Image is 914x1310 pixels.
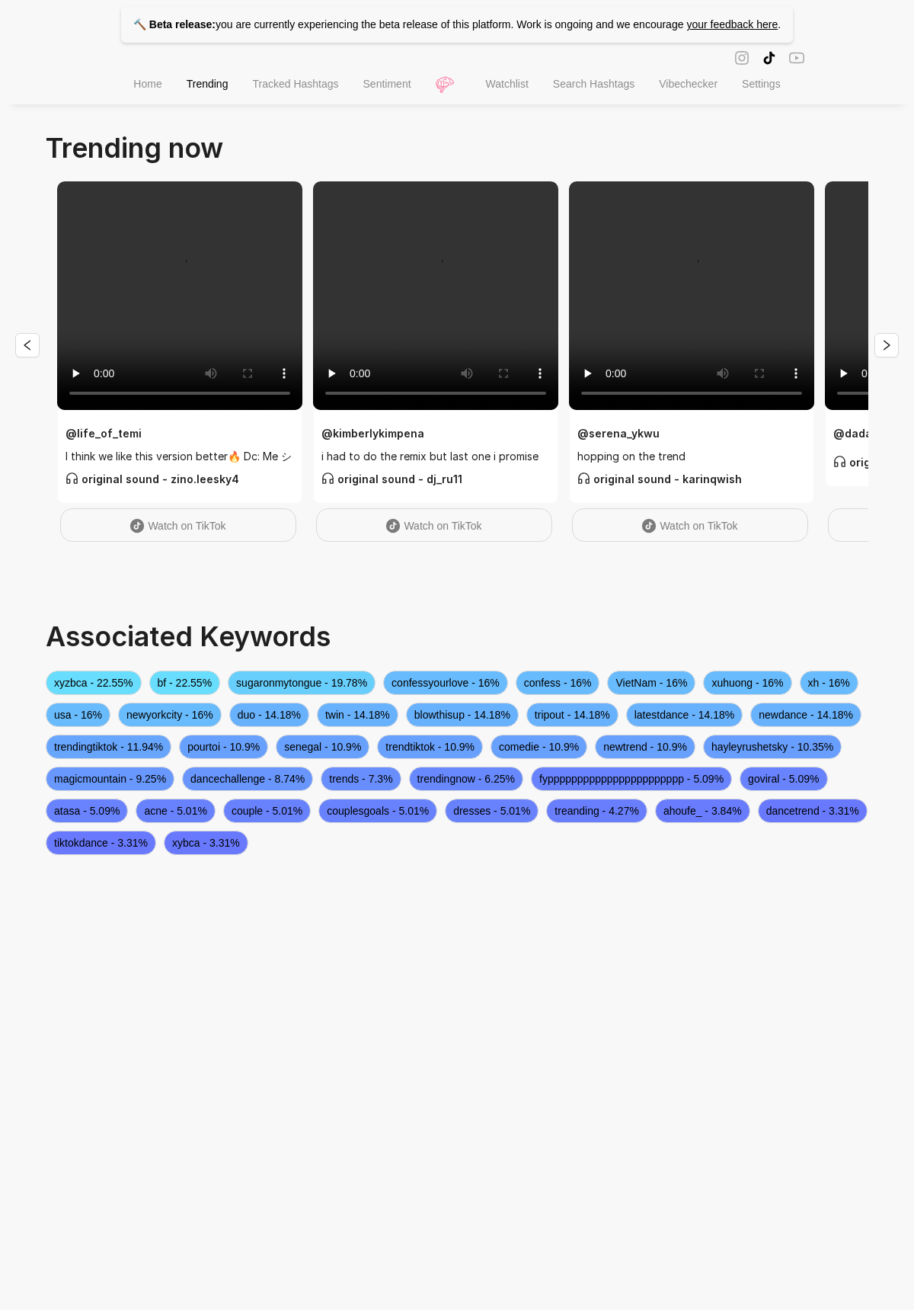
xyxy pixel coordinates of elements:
span: Associated Keywords [46,620,331,653]
a: Watch on TikTok [572,508,808,542]
span: Home [133,78,161,90]
span: customer-service [833,455,846,468]
span: Tracked Hashtags [252,78,338,90]
span: goviral - 5.09% [740,767,827,791]
span: blowthisup - 14.18% [406,703,519,727]
span: xybca - 3.31% [164,831,248,855]
span: newyorkcity - 16% [118,703,222,727]
span: Watchlist [486,78,529,90]
span: usa - 16% [46,703,110,727]
span: senegal - 10.9% [276,735,369,759]
span: comedie - 10.9% [491,735,587,759]
span: left [21,339,34,351]
span: tiktokdance - 3.31% [46,831,156,855]
span: tripout - 14.18% [526,703,618,727]
span: newtrend - 10.9% [595,735,695,759]
strong: @ kimberlykimpena [321,427,424,440]
span: ahoufe_ - 3.84% [655,799,750,823]
span: bf - 22.55% [149,671,221,695]
span: sugaronmytongue - 19.78% [228,671,376,695]
span: couplesgoals - 5.01% [318,799,437,823]
span: atasa - 5.09% [46,799,128,823]
span: confess - 16% [516,671,600,695]
span: trends - 7.3% [321,767,401,791]
span: I think we like this version better🔥 Dc: Me シ [66,448,294,465]
span: customer-service [321,472,334,485]
span: Settings [742,78,781,90]
span: Trending [187,78,228,90]
span: hopping on the trend [577,448,806,465]
span: Trending now [46,131,223,165]
p: you are currently experiencing the beta release of this platform. Work is ongoing and we encourage . [121,6,793,43]
span: VietNam - 16% [607,671,695,695]
span: fyppppppppppppppppppppppp - 5.09% [531,767,732,791]
strong: original sound - karinqwish [577,472,742,485]
a: Watch on TikTok [60,508,296,542]
span: hayleyrushetsky - 10.35% [703,735,842,759]
span: instagram [734,49,749,66]
span: dancechallenge - 8.74% [182,767,313,791]
span: right [880,339,893,351]
strong: @ serena_ykwu [577,427,660,440]
span: trendingtiktok - 11.94% [46,735,171,759]
span: Watch on TikTok [660,520,737,532]
span: Watch on TikTok [148,520,225,532]
span: xyzbca - 22.55% [46,671,142,695]
span: couple - 5.01% [223,799,311,823]
span: xh - 16% [800,671,858,695]
strong: original sound - zino.leesky4 [66,472,239,485]
span: customer-service [66,472,78,485]
span: confessyourlove - 16% [383,671,508,695]
strong: 🔨 Beta release: [133,18,216,30]
strong: original sound - dj_ru11 [321,472,462,485]
span: trendtiktok - 10.9% [377,735,483,759]
span: dresses - 5.01% [445,799,538,823]
span: Vibechecker [659,78,717,90]
span: youtube [789,49,804,66]
strong: @ life_of_temi [66,427,142,440]
span: trendingnow - 6.25% [409,767,523,791]
span: i had to do the remix but last one i promise [321,448,550,465]
span: duo - 14.18% [229,703,309,727]
span: xuhuong - 16% [703,671,791,695]
span: magicmountain - 9.25% [46,767,174,791]
span: treanding - 4.27% [546,799,647,823]
a: Watch on TikTok [316,508,552,542]
span: dancetrend - 3.31% [758,799,868,823]
span: newdance - 14.18% [750,703,861,727]
span: latestdance - 14.18% [626,703,743,727]
span: Sentiment [363,78,411,90]
span: pourtoi - 10.9% [179,735,268,759]
span: twin - 14.18% [317,703,398,727]
span: Search Hashtags [553,78,634,90]
span: customer-service [577,472,590,485]
a: your feedback here [686,18,778,30]
span: acne - 5.01% [136,799,216,823]
span: Watch on TikTok [404,520,481,532]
